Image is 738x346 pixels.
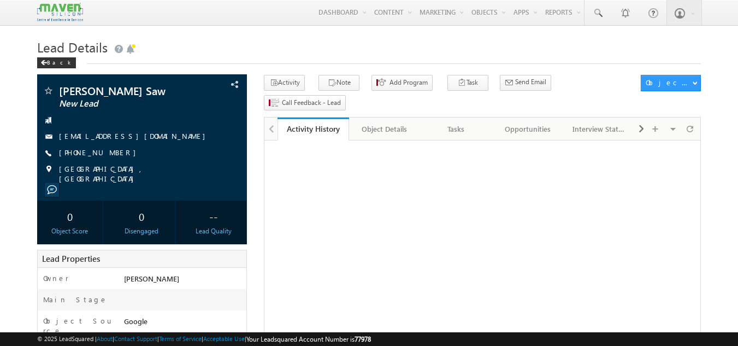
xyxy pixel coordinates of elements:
span: Your Leadsquared Account Number is [246,335,371,343]
a: Activity History [278,118,349,140]
a: About [97,335,113,342]
a: Opportunities [492,118,564,140]
div: -- [183,206,244,226]
a: [EMAIL_ADDRESS][DOMAIN_NAME] [59,131,211,140]
div: Disengaged [111,226,172,236]
span: New Lead [59,98,188,109]
label: Main Stage [43,295,108,304]
span: Add Program [389,78,428,87]
a: Object Details [349,118,421,140]
span: Call Feedback - Lead [282,98,341,108]
span: [PERSON_NAME] [124,274,179,283]
div: Activity History [286,124,341,134]
button: Send Email [500,75,551,91]
span: [PHONE_NUMBER] [59,148,141,159]
div: Tasks [429,122,482,136]
div: Opportunities [501,122,554,136]
span: [GEOGRAPHIC_DATA], [GEOGRAPHIC_DATA] [59,164,228,184]
span: Lead Details [37,38,108,56]
span: © 2025 LeadSquared | | | | | [37,334,371,344]
span: Lead Properties [42,253,100,264]
label: Object Source [43,316,114,336]
button: Add Program [371,75,433,91]
label: Owner [43,273,69,283]
a: Terms of Service [159,335,202,342]
button: Task [447,75,488,91]
img: Custom Logo [37,3,83,22]
div: Lead Quality [183,226,244,236]
a: Back [37,57,81,66]
div: 0 [111,206,172,226]
div: Object Score [40,226,101,236]
span: 77978 [355,335,371,343]
a: Tasks [421,118,492,140]
span: [PERSON_NAME] Saw [59,85,188,96]
div: Google [121,316,247,331]
div: 0 [40,206,101,226]
div: Object Actions [646,78,692,87]
div: Object Details [358,122,411,136]
button: Object Actions [641,75,701,91]
div: Back [37,57,76,68]
a: Contact Support [114,335,157,342]
div: Interview Status [572,122,625,136]
span: Send Email [515,77,546,87]
a: Acceptable Use [203,335,245,342]
button: Note [318,75,359,91]
button: Activity [264,75,305,91]
a: Interview Status [564,118,635,140]
button: Call Feedback - Lead [264,95,346,111]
